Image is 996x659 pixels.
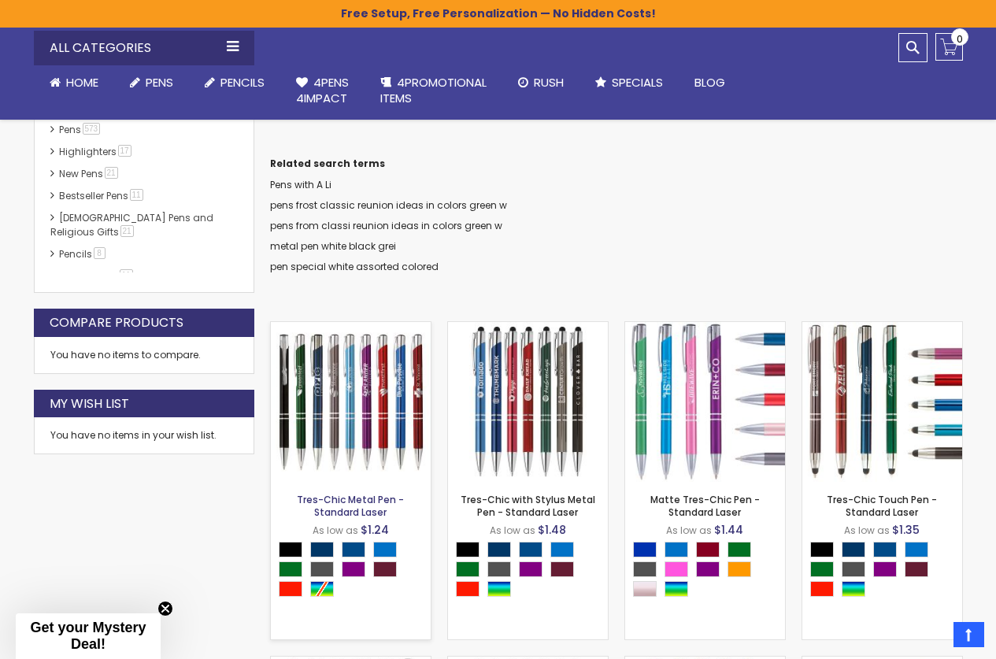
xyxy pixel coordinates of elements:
span: 4PROMOTIONAL ITEMS [380,74,487,106]
div: Black [279,542,302,557]
div: Blue Light [550,542,574,557]
span: $1.24 [361,522,389,538]
div: Select A Color [279,542,431,601]
span: 4Pens 4impact [296,74,349,106]
img: Tres-Chic Touch Pen - Standard Laser [802,322,962,482]
dt: Related search terms [270,157,963,170]
img: Matte Tres-Chic Pen - Standard Laser [625,322,785,482]
div: Orange [728,561,751,577]
div: Bright Red [810,581,834,597]
span: $1.48 [538,522,566,538]
div: Blue Light [665,542,688,557]
a: New Pens21 [55,167,124,180]
div: Purple [873,561,897,577]
span: 11 [130,189,143,201]
div: Navy Blue [310,542,334,557]
div: Gunmetal [842,561,865,577]
img: Tres-Chic Metal Pen - Standard Laser [271,322,431,482]
a: [DEMOGRAPHIC_DATA] Pens and Religious Gifts21 [50,211,213,239]
div: Purple [519,561,542,577]
a: pens frost classic reunion ideas in colors green w [270,198,507,212]
a: Pencils [189,65,280,100]
div: Select A Color [456,542,608,601]
a: Pens573 [55,123,106,136]
a: 0 [935,33,963,61]
span: 21 [105,167,118,179]
span: 17 [118,145,131,157]
a: hp-featured11 [55,269,139,283]
strong: Compare Products [50,314,183,331]
span: $1.44 [714,522,743,538]
a: Pencils8 [55,247,111,261]
span: Home [66,74,98,91]
div: Gunmetal [310,561,334,577]
a: Pens with A Li [270,178,331,191]
span: Pens [146,74,173,91]
a: 4PROMOTIONALITEMS [365,65,502,117]
span: 573 [83,123,101,135]
div: Navy Blue [842,542,865,557]
span: As low as [844,524,890,537]
span: $1.35 [892,522,920,538]
span: Pencils [220,74,265,91]
a: pen special white assorted colored [270,260,439,273]
div: You have no items in your wish list. [50,429,238,442]
a: 4Pens4impact [280,65,365,117]
div: Dark Red [550,561,574,577]
span: 21 [120,225,134,237]
a: Matte Tres-Chic Pen - Standard Laser [625,321,785,335]
div: Gunmetal [633,561,657,577]
div: Ocean Blue [342,542,365,557]
div: Gunmetal [487,561,511,577]
a: metal pen white black grei [270,239,396,253]
a: Bestseller Pens11 [55,189,149,202]
a: Tres-Chic Touch Pen - Standard Laser [802,321,962,335]
div: Select A Color [633,542,785,601]
span: Rush [534,74,564,91]
div: Get your Mystery Deal!Close teaser [16,613,161,659]
a: pens from classi reunion ideas in colors green w [270,219,502,232]
div: Green [810,561,834,577]
div: Rose Gold [633,581,657,597]
div: Purple [696,561,720,577]
div: Select A Color [810,542,962,601]
a: Tres-Chic with Stylus Metal Pen - Standard Laser [461,493,595,519]
div: Blue [633,542,657,557]
div: You have no items to compare. [34,337,254,374]
a: Tres-Chic Metal Pen - Standard Laser [271,321,431,335]
span: 8 [94,247,106,259]
div: Bright Red [456,581,479,597]
a: Rush [502,65,579,100]
strong: My Wish List [50,395,129,413]
a: Matte Tres-Chic Pen - Standard Laser [650,493,760,519]
div: Black [810,542,834,557]
span: 11 [120,269,133,281]
span: Specials [612,74,663,91]
a: Tres-Chic Metal Pen - Standard Laser [297,493,404,519]
span: Blog [694,74,725,91]
span: Get your Mystery Deal! [30,620,146,652]
a: Highlighters17 [55,145,137,158]
span: As low as [313,524,358,537]
div: Dark Red [905,561,928,577]
a: Specials [579,65,679,100]
div: Blue Light [373,542,397,557]
div: Black [456,542,479,557]
div: Bright Red [279,581,302,597]
div: Dark Red [373,561,397,577]
div: Assorted [842,581,865,597]
div: Purple [342,561,365,577]
span: As low as [490,524,535,537]
div: Green [728,542,751,557]
a: Home [34,65,114,100]
iframe: Google Customer Reviews [866,616,996,659]
a: Tres-Chic Touch Pen - Standard Laser [827,493,937,519]
div: Assorted [487,581,511,597]
span: As low as [666,524,712,537]
div: Pink [665,561,688,577]
div: Assorted [665,581,688,597]
div: Blue Light [905,542,928,557]
div: All Categories [34,31,254,65]
div: Ocean Blue [519,542,542,557]
div: Green [456,561,479,577]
